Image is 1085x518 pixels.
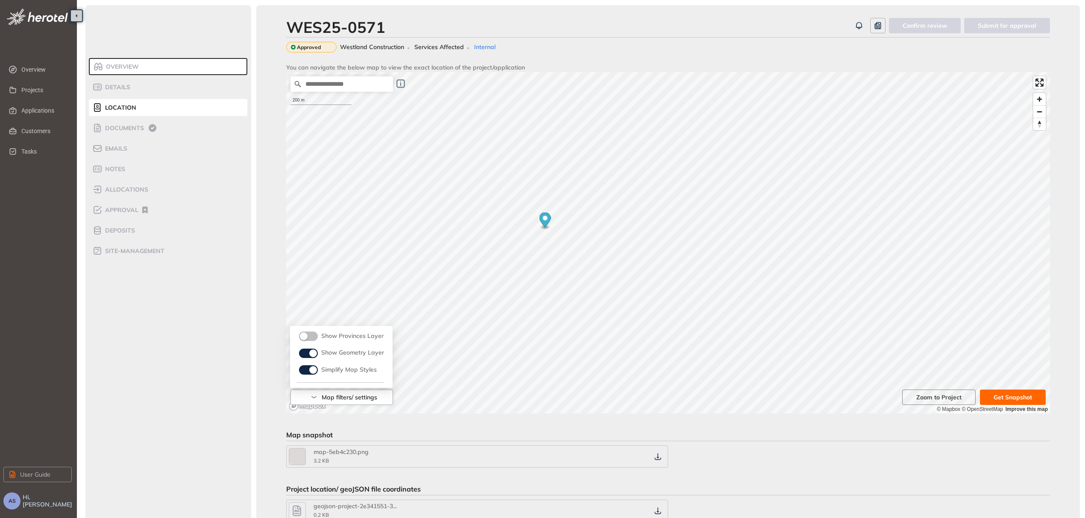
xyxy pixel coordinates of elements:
button: Zoom in [1033,93,1046,105]
span: Approved [297,44,321,50]
span: Zoom out [1033,106,1046,118]
span: Tasks [21,143,65,160]
div: 200 m [290,96,352,105]
img: logo [7,9,68,25]
span: Documents [103,125,144,132]
button: Get Snapshot [980,390,1046,405]
span: Approval [103,207,138,214]
span: Zoom to Project [916,393,962,402]
span: Projects [21,81,65,99]
span: Hi, [PERSON_NAME] [23,494,73,508]
span: Services Affected [414,44,464,51]
span: Details [103,84,130,91]
a: Improve this map [1006,406,1048,412]
span: Project location/ geoJSON file coordinates [286,485,421,493]
span: Map filters/ settings [322,394,377,401]
span: Location [103,104,136,111]
a: Mapbox logo [289,401,326,411]
span: Customers [21,122,65,140]
span: Overview [21,61,65,78]
span: AS [9,498,16,504]
span: You can navigate the below map to view the exact location of the project/application [286,64,525,71]
button: Map filters/ settings [290,390,393,405]
button: User Guide [3,467,72,482]
span: geojson-project-2e341551-3 [314,502,393,510]
button: AS [3,492,21,509]
span: Deposits [103,227,135,234]
span: 0.2 KB [314,512,329,518]
canvas: Map [286,72,1050,413]
span: 3.2 KB [314,457,329,464]
div: Map marker [540,212,551,230]
div: map-5eb4c230.png [314,448,399,456]
span: site-management [103,247,164,255]
input: Search place... [290,76,393,92]
span: Show Provinces Layer [321,332,384,340]
span: Simplify Map Styles [321,366,377,373]
span: Overview [103,63,139,70]
div: WES25-0571 [286,18,385,36]
span: ... [393,502,397,510]
span: Westland Construction [340,44,404,51]
span: Show Geometry Layer [321,349,384,356]
span: Get Snapshot [994,393,1032,402]
button: Enter fullscreen [1033,76,1046,89]
span: Notes [103,166,125,173]
span: Map snapshot [286,431,333,439]
button: Zoom out [1033,105,1046,118]
a: OpenStreetMap [962,406,1003,412]
span: Applications [21,102,65,119]
button: Zoom to Project [902,390,976,405]
div: geojson-project-2e341551-317a-4734-8183-0d82270e0f01.geojson [314,503,399,510]
span: allocations [103,186,148,193]
a: Mapbox [937,406,960,412]
span: User Guide [20,470,50,479]
span: Emails [103,145,127,152]
button: Reset bearing to north [1033,118,1046,130]
span: Internal [474,44,496,51]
